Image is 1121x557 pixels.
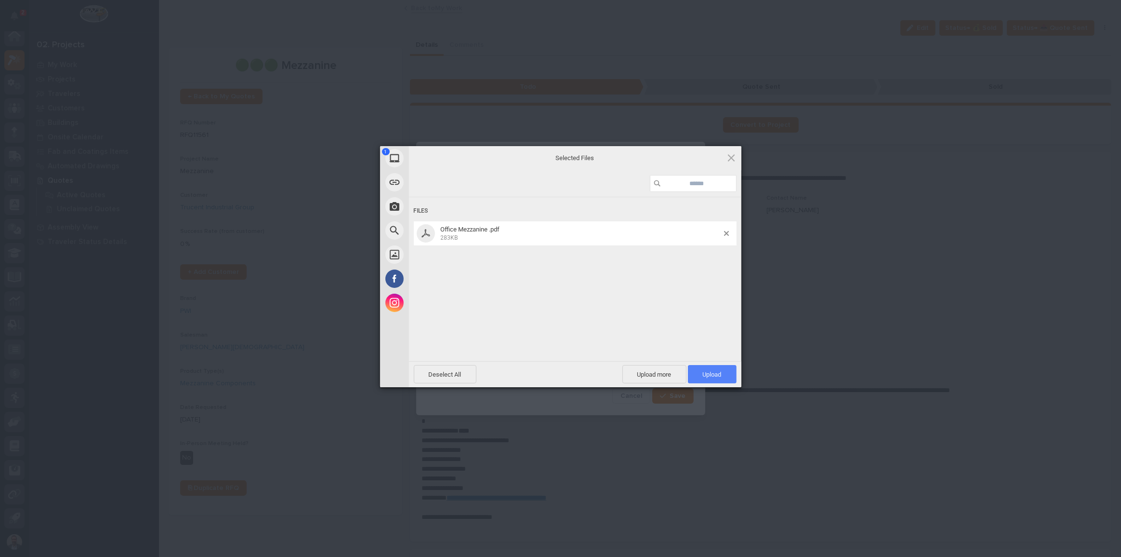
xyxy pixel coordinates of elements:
div: My Device [380,146,496,170]
div: Facebook [380,267,496,291]
div: Unsplash [380,243,496,267]
div: Instagram [380,291,496,315]
span: Selected Files [479,153,672,162]
span: Click here or hit ESC to close picker [726,152,737,163]
span: Office Mezzanine .pdf [441,226,500,233]
div: Link (URL) [380,170,496,194]
div: Web Search [380,218,496,243]
span: Upload [688,365,737,383]
span: 283KB [441,234,458,241]
span: Office Mezzanine .pdf [438,226,724,242]
span: Deselect All [414,365,476,383]
div: Take Photo [380,194,496,218]
span: Upload [703,371,722,378]
span: 1 [382,148,390,155]
div: Files [414,202,737,220]
span: Upload more [622,365,686,383]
